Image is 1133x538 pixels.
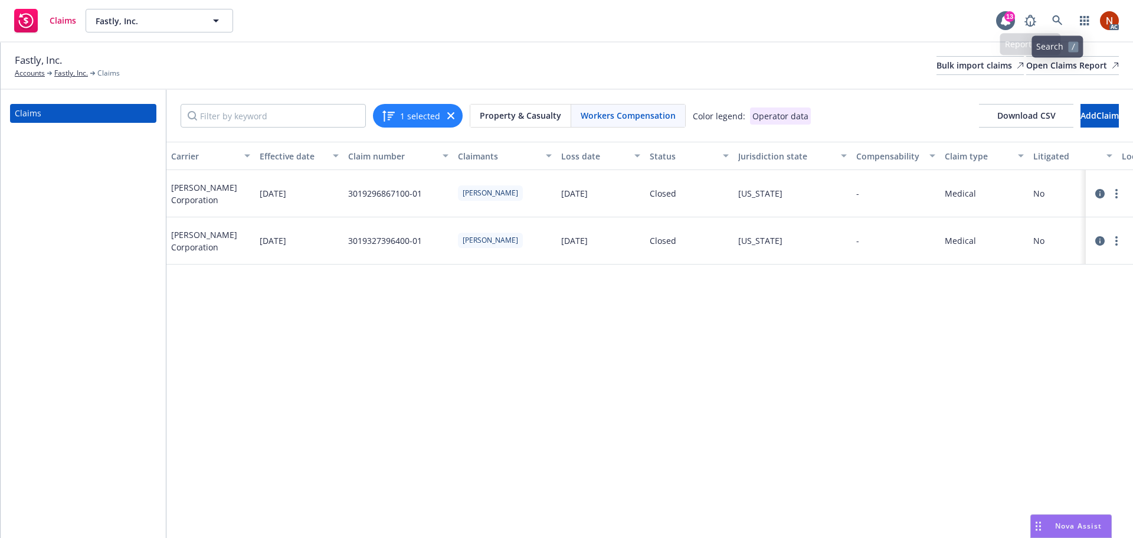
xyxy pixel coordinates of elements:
[348,234,422,247] div: 3019327396400-01
[650,150,716,162] div: Status
[945,234,976,247] div: Medical
[856,187,859,200] div: -
[10,104,156,123] a: Claims
[1033,187,1044,200] div: No
[1055,521,1102,531] span: Nova Assist
[255,142,343,170] button: Effective date
[750,107,811,125] div: Operator data
[463,235,518,246] span: [PERSON_NAME]
[561,234,588,247] div: [DATE]
[645,142,733,170] button: Status
[96,15,198,27] span: Fastly, Inc.
[945,187,976,200] div: Medical
[260,234,286,247] span: [DATE]
[693,110,745,122] div: Color legend:
[1080,110,1119,121] span: Add Claim
[856,234,859,247] div: -
[15,104,41,123] div: Claims
[1026,57,1119,74] div: Open Claims Report
[171,229,250,253] span: [PERSON_NAME] Corporation
[86,9,233,32] button: Fastly, Inc.
[979,104,1073,128] button: Download CSV
[733,142,852,170] button: Jurisdiction state
[1030,514,1112,538] button: Nova Assist
[650,234,676,247] div: Closed
[738,187,782,200] div: [US_STATE]
[181,104,366,128] input: Filter by keyword
[556,142,645,170] button: Loss date
[936,57,1024,74] div: Bulk import claims
[650,187,676,200] div: Closed
[343,142,453,170] button: Claim number
[1031,515,1046,537] div: Drag to move
[581,109,676,122] span: Workers Compensation
[15,68,45,79] a: Accounts
[1033,234,1044,247] div: No
[561,187,588,200] div: [DATE]
[171,150,237,162] div: Carrier
[561,150,627,162] div: Loss date
[348,187,422,200] div: 3019296867100-01
[1033,150,1099,162] div: Litigated
[1100,11,1119,30] img: photo
[1046,9,1069,32] a: Search
[1073,9,1096,32] a: Switch app
[97,68,120,79] span: Claims
[50,16,76,25] span: Claims
[260,187,286,200] span: [DATE]
[856,150,922,162] div: Compensability
[171,181,250,206] span: [PERSON_NAME] Corporation
[463,188,518,198] span: [PERSON_NAME]
[15,53,62,68] span: Fastly, Inc.
[738,234,782,247] div: [US_STATE]
[1019,9,1042,32] a: Report a Bug
[738,150,834,162] div: Jurisdiction state
[945,150,1011,162] div: Claim type
[260,150,326,162] div: Effective date
[54,68,88,79] a: Fastly, Inc.
[166,142,255,170] button: Carrier
[480,109,561,122] span: Property & Casualty
[936,56,1024,75] a: Bulk import claims
[1080,104,1119,128] button: AddClaim
[453,142,556,170] button: Claimants
[348,150,435,162] div: Claim number
[1026,56,1119,75] a: Open Claims Report
[381,109,440,123] button: 1 selected
[997,110,1056,121] span: Download CSV
[1109,187,1124,201] a: more
[1109,234,1124,248] a: more
[940,142,1029,170] button: Claim type
[852,142,940,170] button: Compensability
[458,150,539,162] div: Claimants
[1004,11,1015,22] div: 13
[1029,142,1117,170] button: Litigated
